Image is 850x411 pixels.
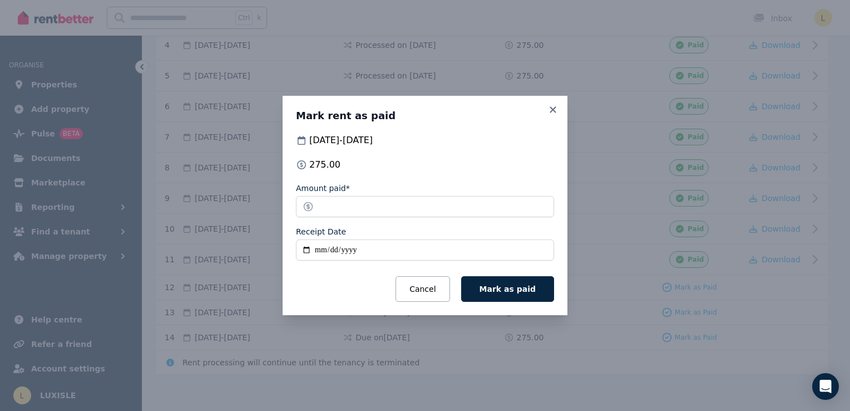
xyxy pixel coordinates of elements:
[309,134,373,147] span: [DATE] - [DATE]
[296,183,350,194] label: Amount paid*
[396,276,449,302] button: Cancel
[812,373,839,400] div: Open Intercom Messenger
[480,285,536,293] span: Mark as paid
[309,158,340,172] span: 275.00
[461,276,554,302] button: Mark as paid
[296,109,554,123] h3: Mark rent as paid
[296,226,346,237] label: Receipt Date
